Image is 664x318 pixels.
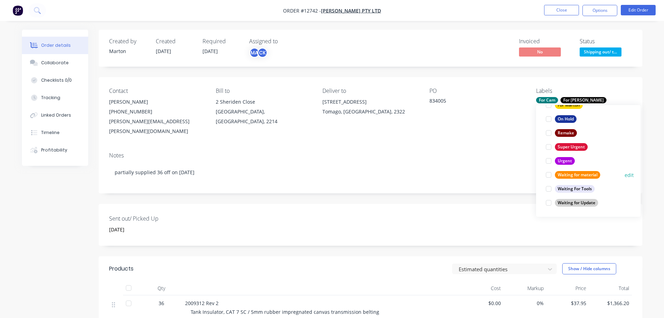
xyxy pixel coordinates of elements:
[544,5,579,15] button: Close
[109,38,147,45] div: Created by
[249,47,260,58] div: MA
[589,281,632,295] div: Total
[580,38,632,45] div: Status
[41,147,67,153] div: Profitability
[592,299,629,307] span: $1,366.20
[156,38,194,45] div: Created
[464,299,501,307] span: $0.00
[22,54,88,72] button: Collaborate
[109,117,205,136] div: [PERSON_NAME][EMAIL_ADDRESS][PERSON_NAME][DOMAIN_NAME]
[543,142,590,152] button: Super Urgent
[216,97,311,107] div: 2 Sheriden Close
[549,299,587,307] span: $37.95
[109,47,147,55] div: Marton
[543,184,597,194] button: Waiting For Tools
[555,101,583,109] div: For Marton
[543,156,578,166] button: Urgent
[22,124,88,141] button: Timeline
[41,112,71,118] div: Linked Orders
[41,42,71,49] div: Order details
[322,88,418,94] div: Deliver to
[562,263,616,274] button: Show / Hide columns
[109,107,205,117] div: [PHONE_NUMBER]
[109,265,133,273] div: Products
[109,88,205,94] div: Contact
[216,107,311,126] div: [GEOGRAPHIC_DATA], [GEOGRAPHIC_DATA], 2214
[536,97,558,103] div: For Cam
[543,170,603,180] button: Waiting for material
[22,141,88,159] button: Profitability
[321,7,381,14] a: [PERSON_NAME] Pty Ltd
[621,5,656,15] button: Edit Order
[547,281,589,295] div: Price
[109,97,205,136] div: [PERSON_NAME][PHONE_NUMBER][PERSON_NAME][EMAIL_ADDRESS][PERSON_NAME][DOMAIN_NAME]
[429,88,525,94] div: PO
[216,88,311,94] div: Bill to
[555,129,577,137] div: Remake
[283,7,321,14] span: Order #12742 -
[580,47,621,56] span: Shipping out/ t...
[104,224,191,235] input: Enter date
[22,89,88,106] button: Tracking
[216,97,311,126] div: 2 Sheriden Close[GEOGRAPHIC_DATA], [GEOGRAPHIC_DATA], 2214
[322,97,418,107] div: [STREET_ADDRESS]
[257,47,268,58] div: CK
[555,199,598,207] div: Waiting for Update
[109,97,205,107] div: [PERSON_NAME]
[543,100,586,110] button: For Marton
[159,299,164,307] span: 36
[249,47,268,58] button: MACK
[543,128,580,138] button: Remake
[580,47,621,58] button: Shipping out/ t...
[185,300,219,306] span: 2009312 Rev 2
[13,5,23,16] img: Factory
[519,38,571,45] div: Invoiced
[322,97,418,119] div: [STREET_ADDRESS]Tomago, [GEOGRAPHIC_DATA], 2322
[156,48,171,54] span: [DATE]
[41,95,60,101] div: Tracking
[109,152,632,159] div: Notes
[504,281,547,295] div: Markup
[543,114,579,124] button: On Hold
[109,162,632,183] div: partially supplied 36 off on [DATE]
[555,115,577,123] div: On Hold
[41,130,60,136] div: Timeline
[109,214,196,223] label: Sent out/ Picked Up
[41,60,69,66] div: Collaborate
[536,88,632,94] div: Labels
[429,97,517,107] div: 834005
[22,106,88,124] button: Linked Orders
[560,97,606,103] div: For [PERSON_NAME]
[625,171,634,179] button: edit
[555,185,595,193] div: Waiting For Tools
[191,309,379,315] span: Tank Insulator, CAT 7 SC / 5mm rubber impregnated canvas transmission belting
[555,171,600,179] div: Waiting for material
[555,143,588,151] div: Super Urgent
[582,5,617,16] button: Options
[203,38,241,45] div: Required
[249,38,319,45] div: Assigned to
[506,299,544,307] span: 0%
[461,281,504,295] div: Cost
[203,48,218,54] span: [DATE]
[519,47,561,56] span: No
[140,281,182,295] div: Qty
[22,72,88,89] button: Checklists 0/0
[543,198,601,208] button: Waiting for Update
[555,157,575,165] div: Urgent
[22,37,88,54] button: Order details
[41,77,72,83] div: Checklists 0/0
[322,107,418,117] div: Tomago, [GEOGRAPHIC_DATA], 2322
